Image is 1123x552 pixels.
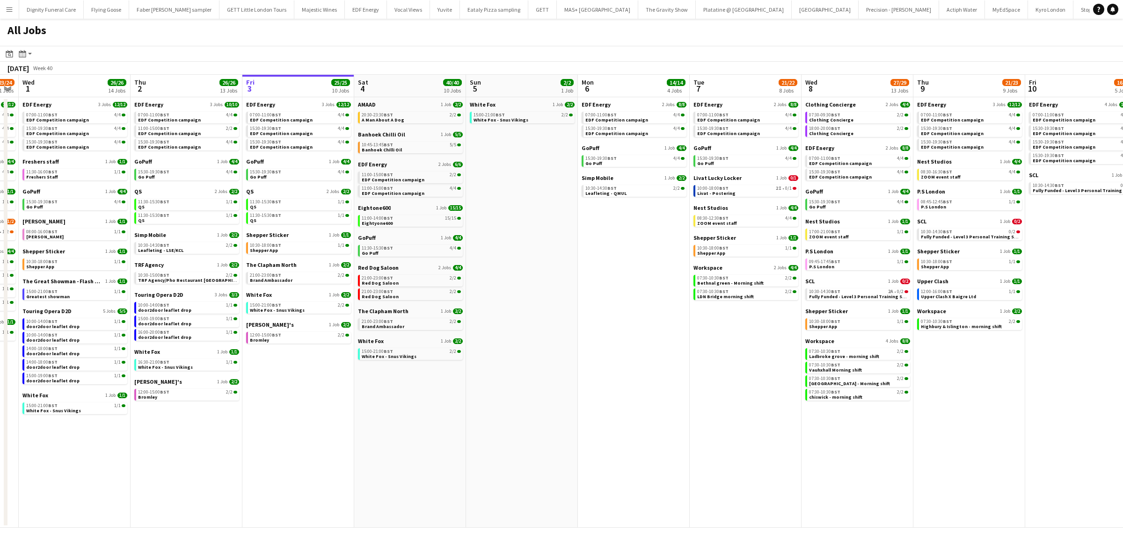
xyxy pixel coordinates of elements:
button: Majestic Wines [294,0,345,19]
button: MAS+ [GEOGRAPHIC_DATA] [557,0,638,19]
button: Kyro London [1028,0,1073,19]
button: EDF Energy [345,0,387,19]
button: Yuvite [430,0,460,19]
button: [GEOGRAPHIC_DATA] [792,0,859,19]
button: The Gravity Show [638,0,696,19]
button: GETT [528,0,557,19]
div: [DATE] [7,64,29,73]
button: Dignity Funeral Care [19,0,84,19]
button: Stoptober [1073,0,1111,19]
button: Eataly Pizza sampling [460,0,528,19]
button: Platatine @ [GEOGRAPHIC_DATA] [696,0,792,19]
button: Actiph Water [939,0,985,19]
button: Precision - [PERSON_NAME] [859,0,939,19]
button: Vocal Views [387,0,430,19]
button: Flying Goose [84,0,129,19]
span: Week 40 [31,65,54,72]
button: GETT Little London Tours [219,0,294,19]
button: MyEdSpace [985,0,1028,19]
button: Faber [PERSON_NAME] sampler [129,0,219,19]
